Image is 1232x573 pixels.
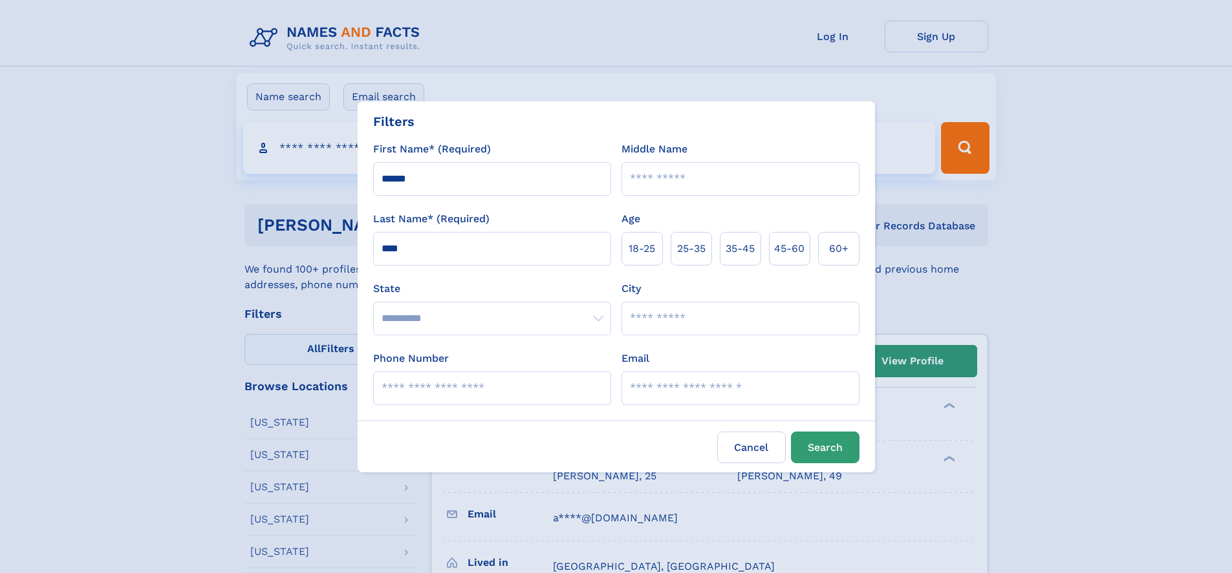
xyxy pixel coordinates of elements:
[621,351,649,366] label: Email
[774,241,805,256] span: 45‑60
[621,141,687,157] label: Middle Name
[717,432,786,463] label: Cancel
[829,241,848,256] span: 60+
[677,241,706,256] span: 25‑35
[629,241,655,256] span: 18‑25
[791,432,859,463] button: Search
[373,281,611,297] label: State
[373,211,490,227] label: Last Name* (Required)
[373,141,491,157] label: First Name* (Required)
[621,211,640,227] label: Age
[621,281,641,297] label: City
[373,112,415,131] div: Filters
[373,351,449,366] label: Phone Number
[726,241,755,256] span: 35‑45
